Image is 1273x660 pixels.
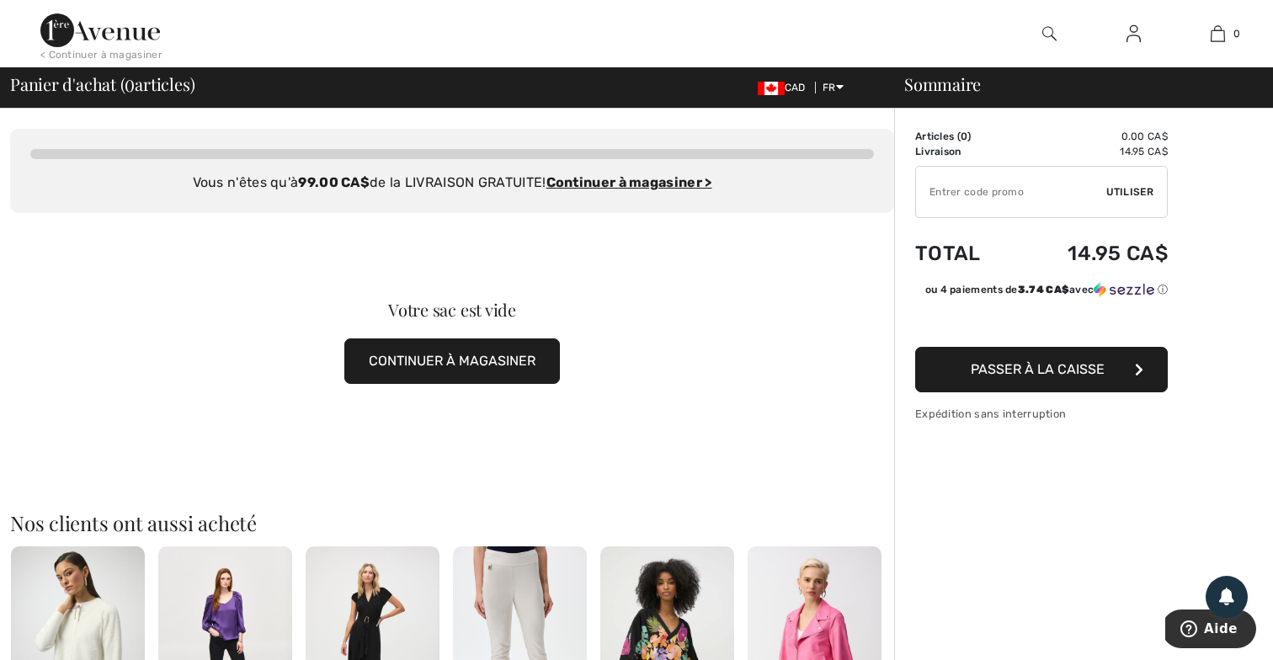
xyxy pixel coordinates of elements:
[1015,129,1168,144] td: 0.00 CA$
[916,167,1106,217] input: Code promo
[30,173,874,193] div: Vous n'êtes qu'à de la LIVRAISON GRATUITE!
[1018,284,1069,295] span: 3.74 CA$
[915,144,1015,159] td: Livraison
[961,130,967,142] span: 0
[10,76,194,93] span: Panier d'achat ( articles)
[1127,24,1141,44] img: Mes infos
[884,76,1263,93] div: Sommaire
[1113,24,1154,45] a: Se connecter
[915,303,1168,341] iframe: PayPal-paypal
[915,406,1168,422] div: Expédition sans interruption
[1015,144,1168,159] td: 14.95 CA$
[823,82,844,93] span: FR
[915,225,1015,282] td: Total
[758,82,785,95] img: Canadian Dollar
[298,174,370,190] strong: 99.00 CA$
[55,301,850,318] div: Votre sac est vide
[1106,184,1153,200] span: Utiliser
[915,129,1015,144] td: Articles ( )
[40,47,162,62] div: < Continuer à magasiner
[1165,609,1256,652] iframe: Ouvre un widget dans lequel vous pouvez trouver plus d’informations
[915,282,1168,303] div: ou 4 paiements de3.74 CA$avecSezzle Cliquez pour en savoir plus sur Sezzle
[915,347,1168,392] button: Passer à la caisse
[1211,24,1225,44] img: Mon panier
[1015,225,1168,282] td: 14.95 CA$
[1233,26,1240,41] span: 0
[1176,24,1259,44] a: 0
[125,72,135,93] span: 0
[925,282,1168,297] div: ou 4 paiements de avec
[758,82,812,93] span: CAD
[546,174,712,190] a: Continuer à magasiner >
[971,361,1105,377] span: Passer à la caisse
[344,338,560,384] button: CONTINUER À MAGASINER
[1094,282,1154,297] img: Sezzle
[1042,24,1057,44] img: recherche
[10,513,894,533] h2: Nos clients ont aussi acheté
[40,13,160,47] img: 1ère Avenue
